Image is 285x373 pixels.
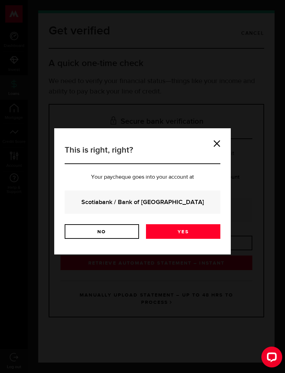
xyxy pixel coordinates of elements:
[65,224,139,239] a: No
[74,197,211,207] strong: Scotiabank / Bank of [GEOGRAPHIC_DATA]
[256,344,285,373] iframe: LiveChat chat widget
[65,144,220,164] h3: This is right, right?
[146,224,220,239] a: Yes
[65,175,220,180] p: Your paycheque goes into your account at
